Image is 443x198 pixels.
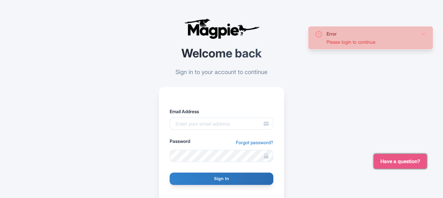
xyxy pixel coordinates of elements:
[159,47,284,60] h2: Welcome back
[327,30,416,37] div: Error
[170,108,273,115] label: Email Address
[182,18,261,39] img: logo-ab69f6fb50320c5b225c76a69d11143b.png
[236,139,273,146] a: Forgot password?
[159,68,284,76] p: Sign in to your account to continue
[170,173,273,185] input: Sign In
[170,117,273,130] input: Enter your email address
[374,154,427,169] button: Have a question?
[327,38,416,45] div: Please login to continue
[380,158,420,165] span: Have a question?
[421,30,426,38] button: Close
[170,138,190,145] label: Password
